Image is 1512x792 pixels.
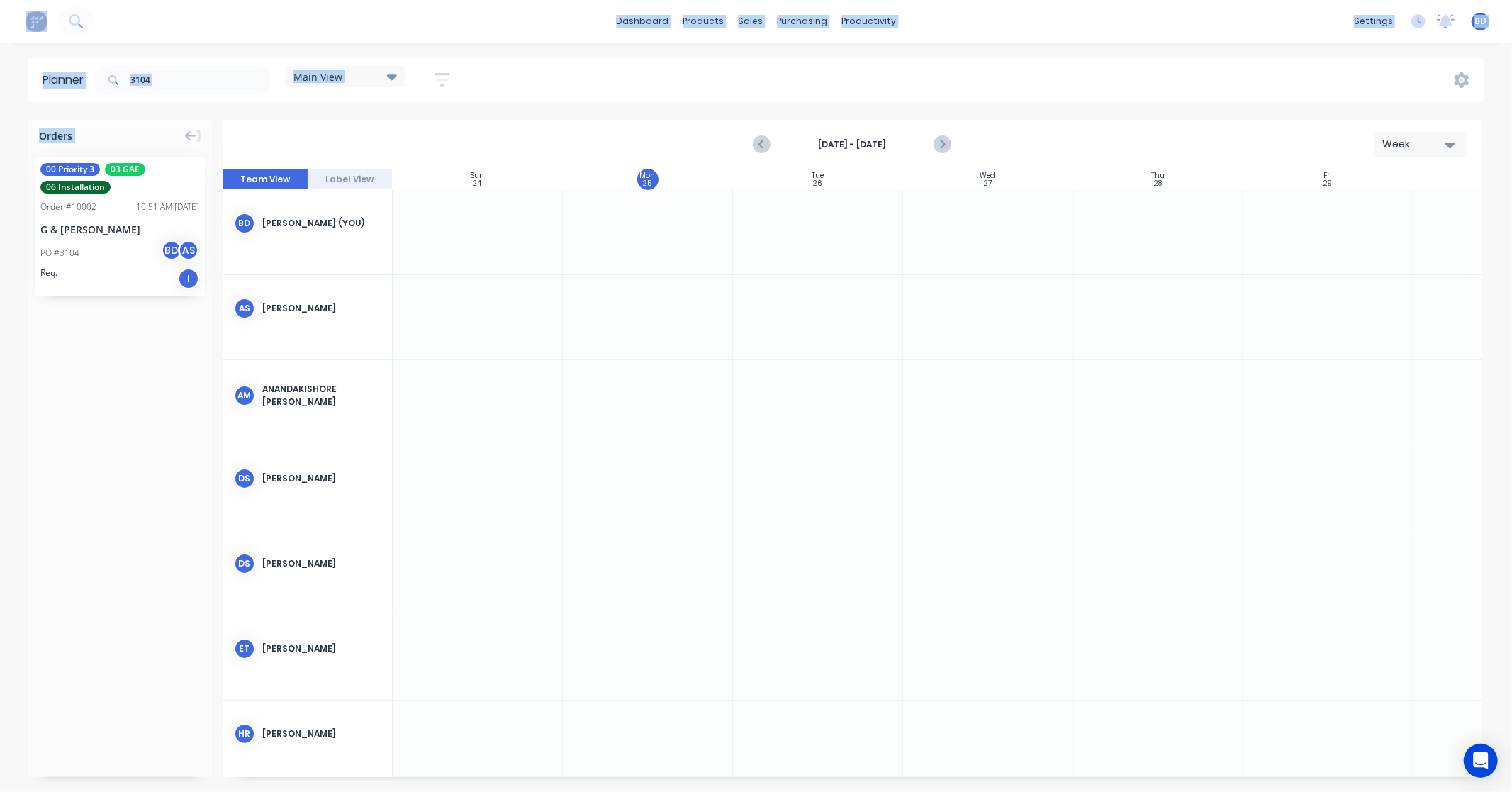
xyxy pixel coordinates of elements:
input: Search for orders... [130,66,271,94]
div: Anandakishore [PERSON_NAME] [262,383,381,408]
div: Wed [980,172,996,180]
div: Open Intercom Messenger [1464,744,1498,778]
div: 27 [984,180,992,187]
a: dashboard [609,11,676,32]
div: BD [161,240,182,261]
div: AS [178,240,199,261]
div: ET [234,638,255,659]
div: [PERSON_NAME] [262,472,381,485]
div: 26 [813,180,822,187]
div: [PERSON_NAME] [262,557,381,570]
div: 25 [644,180,652,187]
span: Orders [39,128,72,143]
div: settings [1347,11,1400,32]
strong: [DATE] - [DATE] [781,138,923,151]
div: 24 [474,180,482,187]
div: PO #3104 [40,247,79,260]
span: BD [1474,15,1486,28]
div: [PERSON_NAME] [262,302,381,315]
div: Week [1382,137,1447,152]
div: [PERSON_NAME] [262,642,381,655]
div: purchasing [770,11,834,32]
div: AS [234,298,255,319]
div: Fri [1324,172,1333,180]
span: Req. [40,267,57,279]
button: Week [1374,132,1467,157]
div: DS [234,468,255,489]
div: Planner [43,72,91,89]
div: DS [234,553,255,574]
div: HR [234,723,255,744]
div: BD [234,213,255,234]
img: Factory [26,11,47,32]
button: Team View [223,169,308,190]
div: sales [731,11,770,32]
div: Tue [812,172,824,180]
div: 29 [1324,180,1333,187]
div: Thu [1151,172,1165,180]
div: 28 [1154,180,1162,187]
div: [PERSON_NAME] (You) [262,217,381,230]
div: AM [234,385,255,406]
button: Label View [308,169,393,190]
span: Main View [293,69,342,84]
div: Mon [640,172,656,180]
div: [PERSON_NAME] [262,727,381,740]
div: I [178,268,199,289]
div: products [676,11,731,32]
div: productivity [834,11,903,32]
div: Sun [471,172,484,180]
